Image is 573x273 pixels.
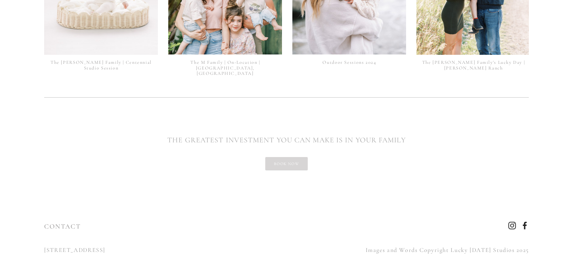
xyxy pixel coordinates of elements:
a: The [PERSON_NAME] Family's Lucky Day | [PERSON_NAME] Ranch [422,59,525,71]
a: Instagram [508,222,516,230]
h2: THE GREATEST INVESTMENT YOU CAN MAKE IS IN YOUR FAMILY [44,135,529,146]
a: Facebook [521,222,529,230]
a: The [PERSON_NAME] Family | Centennial Studio Session [51,59,152,71]
a: The M Family | On-Location | [GEOGRAPHIC_DATA], [GEOGRAPHIC_DATA] [190,59,260,77]
a: CONTACT [44,223,81,231]
a: Outdoor Sessions 2024 [322,59,376,65]
p: Images and Words Copyright Lucky [DATE] Studios 2025 [292,245,529,255]
p: [STREET_ADDRESS] [44,245,281,255]
a: book now [265,157,308,170]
